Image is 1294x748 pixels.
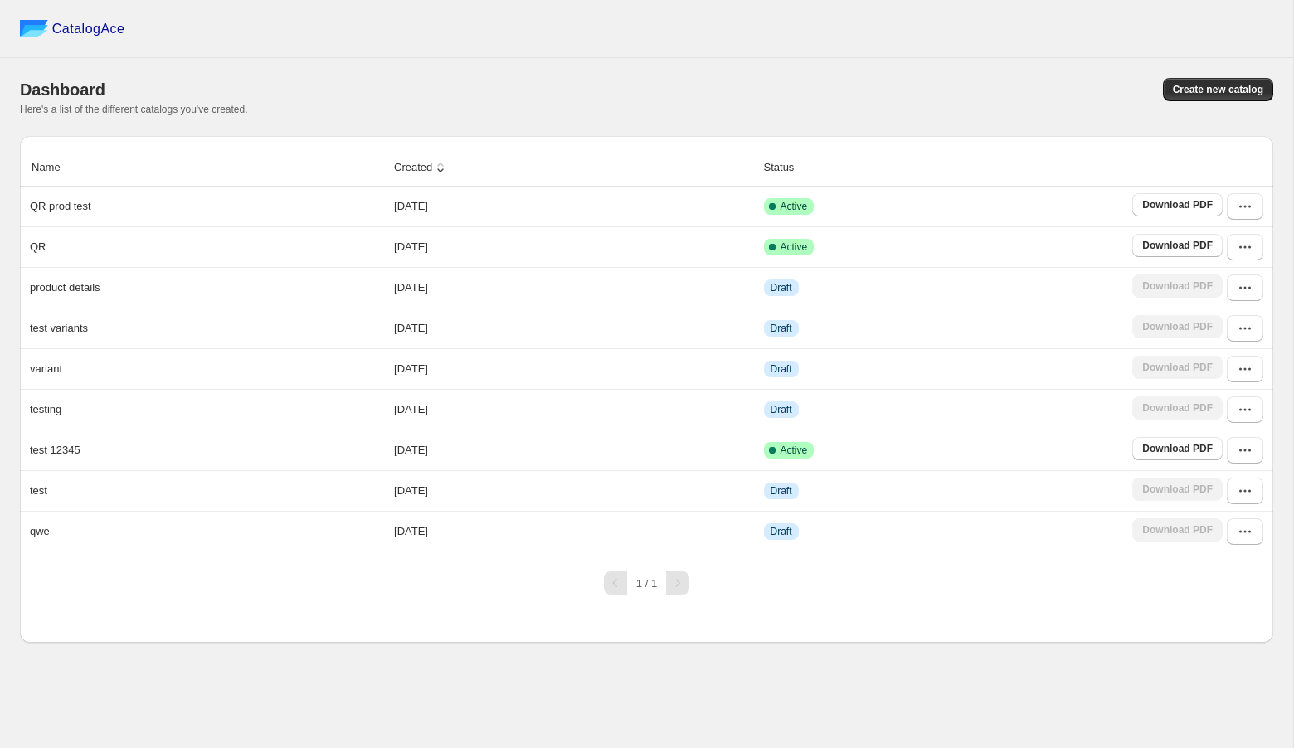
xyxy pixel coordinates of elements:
p: variant [30,361,62,377]
span: Draft [771,525,792,538]
td: [DATE] [389,389,758,430]
a: Download PDF [1132,437,1223,460]
td: [DATE] [389,511,758,551]
td: [DATE] [389,308,758,348]
span: Download PDF [1142,442,1213,455]
p: QR [30,239,46,255]
td: [DATE] [389,267,758,308]
button: Create new catalog [1163,78,1273,101]
span: Draft [771,362,792,376]
button: Created [392,152,451,183]
button: Name [29,152,80,183]
p: qwe [30,523,50,540]
td: [DATE] [389,430,758,470]
span: Active [781,444,808,457]
p: test variants [30,320,88,337]
span: Draft [771,322,792,335]
p: testing [30,401,61,418]
p: test [30,483,47,499]
span: Active [781,200,808,213]
td: [DATE] [389,226,758,267]
td: [DATE] [389,348,758,389]
button: Status [761,152,814,183]
p: product details [30,279,100,296]
img: catalog ace [20,20,48,37]
span: Active [781,240,808,254]
p: test 12345 [30,442,80,459]
p: QR prod test [30,198,91,215]
a: Download PDF [1132,234,1223,257]
span: 1 / 1 [636,577,657,590]
span: Create new catalog [1173,83,1263,96]
span: Draft [771,484,792,498]
td: [DATE] [389,470,758,511]
td: [DATE] [389,187,758,226]
span: Here's a list of the different catalogs you've created. [20,104,248,115]
span: Dashboard [20,80,105,99]
span: Draft [771,281,792,294]
span: Draft [771,403,792,416]
span: CatalogAce [52,21,125,37]
span: Download PDF [1142,239,1213,252]
a: Download PDF [1132,193,1223,216]
span: Download PDF [1142,198,1213,211]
